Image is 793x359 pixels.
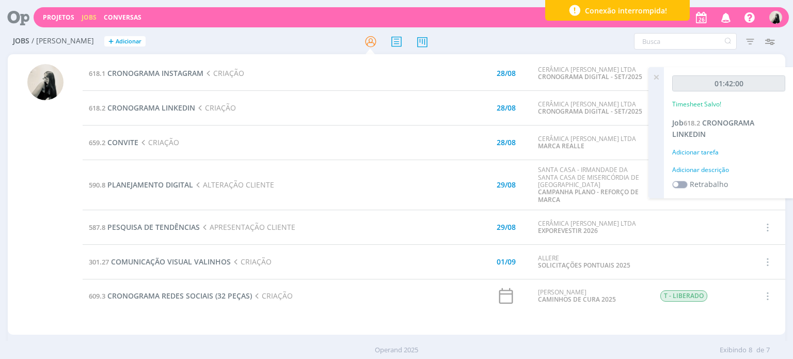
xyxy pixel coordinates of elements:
[82,13,97,22] a: Jobs
[538,261,630,270] a: SOLICITAÇÕES PONTUAIS 2025
[720,345,747,355] span: Exibindo
[538,255,644,270] div: ALLERE
[107,222,200,232] span: PESQUISA DE TENDÊNCIAS
[497,70,516,77] div: 28/08
[538,135,644,150] div: CERÂMICA [PERSON_NAME] LTDA
[538,220,644,235] div: CERÂMICA [PERSON_NAME] LTDA
[107,68,203,78] span: CRONOGRAMA INSTAGRAM
[538,289,644,304] div: [PERSON_NAME]
[89,180,193,190] a: 590.8PLANEJAMENTO DIGITAL
[89,291,105,301] span: 609.3
[13,37,29,45] span: Jobs
[538,72,642,81] a: CRONOGRAMA DIGITAL - SET/2025
[769,11,782,24] img: R
[660,290,707,302] span: T - LIBERADO
[497,181,516,189] div: 29/08
[43,13,74,22] a: Projetos
[497,224,516,231] div: 29/08
[89,103,105,113] span: 618.2
[538,295,616,304] a: CAMINHOS DE CURA 2025
[89,103,195,113] a: 618.2CRONOGRAMA LINKEDIN
[538,166,644,204] div: SANTA CASA - IRMANDADE DA SANTA CASA DE MISERICÓRDIA DE [GEOGRAPHIC_DATA]
[89,257,231,267] a: 301.27COMUNICAÇÃO VISUAL VALINHOS
[89,68,203,78] a: 618.1CRONOGRAMA INSTAGRAM
[231,257,271,267] span: CRIAÇÃO
[203,68,244,78] span: CRIAÇÃO
[672,118,754,139] span: CRONOGRAMA LINKEDIN
[672,148,785,157] div: Adicionar tarefa
[89,223,105,232] span: 587.8
[756,345,764,355] span: de
[497,258,516,266] div: 01/09
[138,137,179,147] span: CRIAÇÃO
[672,165,785,175] div: Adicionar descrição
[749,345,752,355] span: 8
[107,180,193,190] span: PLANEJAMENTO DIGITAL
[78,13,100,22] button: Jobs
[40,13,77,22] button: Projetos
[89,138,105,147] span: 659.2
[766,345,770,355] span: 7
[107,103,195,113] span: CRONOGRAMA LINKEDIN
[27,64,64,100] img: R
[252,291,292,301] span: CRIAÇÃO
[89,69,105,78] span: 618.1
[193,180,274,190] span: ALTERAÇÃO CLIENTE
[634,33,737,50] input: Busca
[497,139,516,146] div: 28/08
[497,104,516,112] div: 28/08
[684,118,700,128] span: 618.2
[538,188,639,204] a: CAMPANHA PLANO - REFORÇO DE MARCA
[195,103,235,113] span: CRIAÇÃO
[585,5,667,16] span: Conexão interrompida!
[672,100,721,109] p: Timesheet Salvo!
[107,291,252,301] span: CRONOGRAMA REDES SOCIAIS (32 PEÇAS)
[108,36,114,47] span: +
[538,226,598,235] a: EXPOREVESTIR 2026
[538,66,644,81] div: CERÂMICA [PERSON_NAME] LTDA
[769,8,783,26] button: R
[104,36,146,47] button: +Adicionar
[89,291,252,301] a: 609.3CRONOGRAMA REDES SOCIAIS (32 PEÇAS)
[107,137,138,147] span: CONVITE
[538,107,642,116] a: CRONOGRAMA DIGITAL - SET/2025
[116,38,141,45] span: Adicionar
[538,142,584,150] a: MARCA REALLE
[690,179,728,190] label: Retrabalho
[538,101,644,116] div: CERÂMICA [PERSON_NAME] LTDA
[31,37,94,45] span: / [PERSON_NAME]
[89,137,138,147] a: 659.2CONVITE
[89,180,105,190] span: 590.8
[672,118,754,139] a: Job618.2CRONOGRAMA LINKEDIN
[104,13,141,22] a: Conversas
[111,257,231,267] span: COMUNICAÇÃO VISUAL VALINHOS
[101,13,145,22] button: Conversas
[89,257,109,267] span: 301.27
[200,222,295,232] span: APRESENTAÇÃO CLIENTE
[89,222,200,232] a: 587.8PESQUISA DE TENDÊNCIAS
